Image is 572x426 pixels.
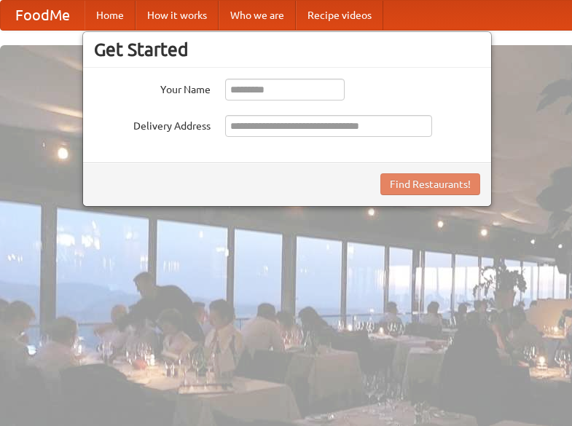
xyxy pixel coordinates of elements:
[296,1,383,30] a: Recipe videos
[85,1,136,30] a: Home
[136,1,219,30] a: How it works
[94,115,211,133] label: Delivery Address
[219,1,296,30] a: Who we are
[94,39,480,60] h3: Get Started
[1,1,85,30] a: FoodMe
[94,79,211,97] label: Your Name
[380,173,480,195] button: Find Restaurants!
